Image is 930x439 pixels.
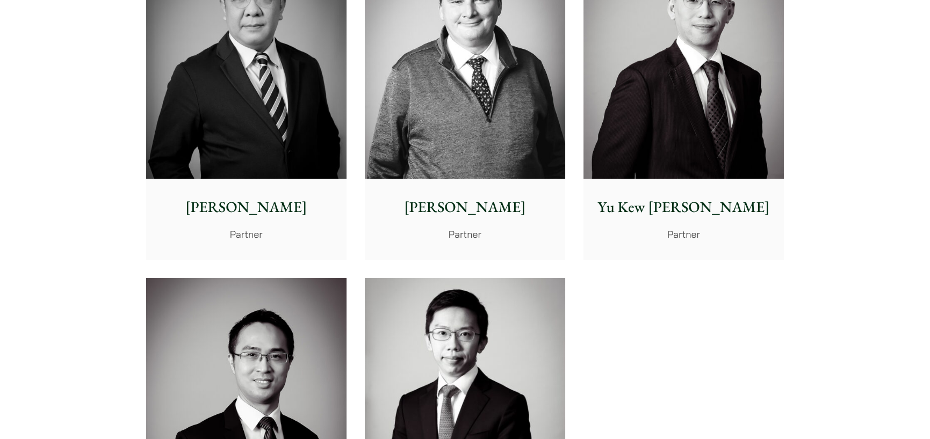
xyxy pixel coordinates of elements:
[592,227,775,242] p: Partner
[155,227,338,242] p: Partner
[155,196,338,218] p: [PERSON_NAME]
[373,227,557,242] p: Partner
[592,196,775,218] p: Yu Kew [PERSON_NAME]
[373,196,557,218] p: [PERSON_NAME]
